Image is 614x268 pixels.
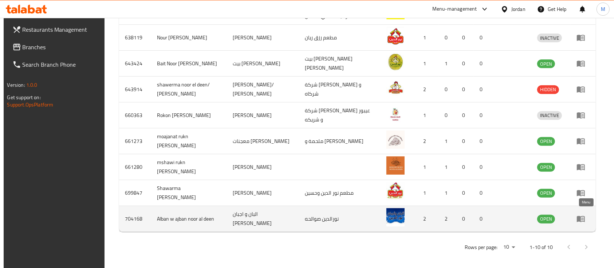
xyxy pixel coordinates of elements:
[119,180,151,206] td: 699847
[299,180,381,206] td: مطعم نور الدين وحسين
[299,102,381,128] td: شركة [PERSON_NAME] عيبور و شريكه
[537,163,555,172] div: OPEN
[456,77,474,102] td: 0
[537,60,555,68] span: OPEN
[576,33,590,42] div: Menu
[413,102,439,128] td: 1
[227,180,299,206] td: [PERSON_NAME]
[511,5,526,13] div: Jordan
[7,38,106,56] a: Branches
[432,5,477,13] div: Menu-management
[537,111,562,120] span: INACTIVE
[119,25,151,51] td: 638119
[439,77,456,102] td: 0
[439,180,456,206] td: 1
[439,128,456,154] td: 1
[7,21,106,38] a: Restaurants Management
[299,77,381,102] td: شركة [PERSON_NAME] و شركاه
[119,102,151,128] td: 660363
[227,154,299,180] td: [PERSON_NAME]
[119,128,151,154] td: 661273
[500,242,518,253] div: Rows per page:
[537,137,555,145] span: OPEN
[26,80,38,90] span: 1.0.0
[413,128,439,154] td: 2
[23,60,101,69] span: Search Branch Phone
[151,51,227,77] td: Bait Noor [PERSON_NAME]
[386,208,405,226] img: Alban w ajban noor al deen
[299,128,381,154] td: ملحمة و [PERSON_NAME]
[576,137,590,145] div: Menu
[456,102,474,128] td: 0
[386,156,405,175] img: mshawi rukn nour aldeen
[151,128,227,154] td: moajanat rukn [PERSON_NAME]
[151,25,227,51] td: Nour [PERSON_NAME]
[537,59,555,68] div: OPEN
[7,56,106,73] a: Search Branch Phone
[456,128,474,154] td: 0
[474,102,491,128] td: 0
[7,93,41,102] span: Get support on:
[151,180,227,206] td: Shawarma [PERSON_NAME]
[386,105,405,123] img: Rokon Nour Eldeen
[227,102,299,128] td: [PERSON_NAME]
[474,180,491,206] td: 0
[413,154,439,180] td: 1
[119,206,151,232] td: 704168
[537,163,555,171] span: OPEN
[386,53,405,71] img: Bait Noor Al Deen
[474,77,491,102] td: 0
[474,128,491,154] td: 0
[465,243,497,252] p: Rows per page:
[537,34,562,42] span: INACTIVE
[413,51,439,77] td: 1
[119,51,151,77] td: 643424
[439,51,456,77] td: 1
[537,137,555,146] div: OPEN
[537,215,555,223] span: OPEN
[119,154,151,180] td: 661280
[151,102,227,128] td: Rokon [PERSON_NAME]
[439,25,456,51] td: 0
[299,206,381,232] td: نورالدين صوالحه
[413,180,439,206] td: 1
[439,206,456,232] td: 2
[456,154,474,180] td: 0
[227,206,299,232] td: البان و اجبان [PERSON_NAME]
[474,51,491,77] td: 0
[439,154,456,180] td: 1
[456,51,474,77] td: 0
[576,111,590,120] div: Menu
[456,206,474,232] td: 0
[413,77,439,102] td: 2
[227,77,299,102] td: [PERSON_NAME]/ [PERSON_NAME]
[576,59,590,68] div: Menu
[537,189,555,197] span: OPEN
[227,51,299,77] td: بيت [PERSON_NAME]
[23,43,101,51] span: Branches
[386,27,405,45] img: Nour Al deen
[23,25,101,34] span: Restaurants Management
[456,180,474,206] td: 0
[151,206,227,232] td: Alban w ajban noor al deen
[537,85,559,94] span: HIDDEN
[474,25,491,51] td: 0
[439,102,456,128] td: 0
[119,77,151,102] td: 643914
[413,25,439,51] td: 1
[386,131,405,149] img: moajanat rukn nour aldeen
[151,154,227,180] td: mshawi rukn [PERSON_NAME]
[576,189,590,197] div: Menu
[413,206,439,232] td: 2
[530,243,553,252] p: 1-10 of 10
[601,5,605,13] span: M
[576,163,590,171] div: Menu
[7,100,54,109] a: Support.OpsPlatform
[7,80,25,90] span: Version:
[227,128,299,154] td: معجنات [PERSON_NAME]
[227,25,299,51] td: [PERSON_NAME]
[537,189,555,198] div: OPEN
